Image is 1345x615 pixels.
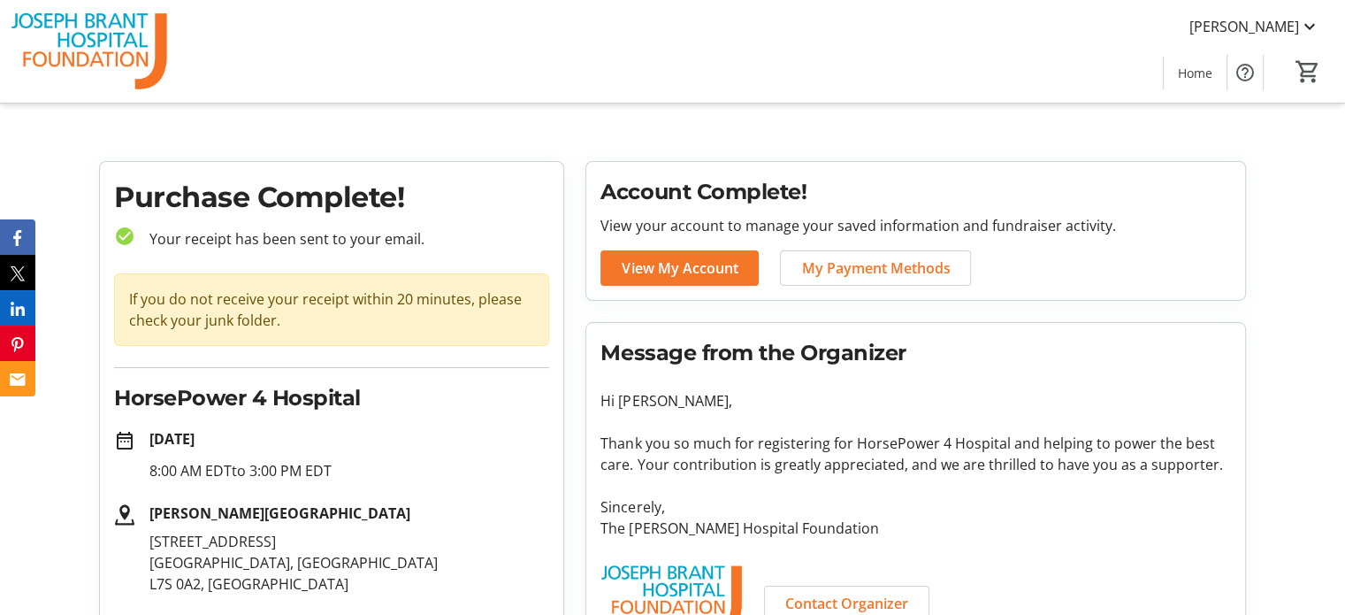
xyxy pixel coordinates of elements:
[1175,12,1334,41] button: [PERSON_NAME]
[780,250,971,286] a: My Payment Methods
[600,215,1231,236] p: View your account to manage your saved information and fundraiser activity.
[114,226,135,247] mat-icon: check_circle
[600,433,1231,475] p: Thank you so much for registering for HorsePower 4 Hospital and helping to power the best care. Y...
[149,429,195,449] strong: [DATE]
[114,382,549,414] h2: HorsePower 4 Hospital
[135,228,549,250] p: Your receipt has been sent to your email.
[1178,64,1212,82] span: Home
[149,531,549,595] p: [STREET_ADDRESS] [GEOGRAPHIC_DATA], [GEOGRAPHIC_DATA] L7S 0A2, [GEOGRAPHIC_DATA]
[1189,16,1299,37] span: [PERSON_NAME]
[600,496,1231,518] p: Sincerely,
[785,593,908,614] span: Contact Organizer
[114,273,549,346] div: If you do not receive your receipt within 20 minutes, please check your junk folder.
[11,7,168,96] img: The Joseph Brant Hospital Foundation's Logo
[600,390,1231,411] p: Hi [PERSON_NAME],
[600,337,1231,369] h2: Message from the Organizer
[600,250,759,286] a: View My Account
[1164,57,1227,89] a: Home
[1292,56,1324,88] button: Cart
[622,258,737,279] span: View My Account
[149,460,549,481] p: 8:00 AM EDT to 3:00 PM EDT
[149,504,410,523] strong: [PERSON_NAME][GEOGRAPHIC_DATA]
[600,518,1231,539] p: The [PERSON_NAME] Hospital Foundation
[114,176,549,219] h1: Purchase Complete!
[1227,55,1263,90] button: Help
[801,258,950,279] span: My Payment Methods
[600,176,1231,208] h2: Account Complete!
[114,430,135,451] mat-icon: date_range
